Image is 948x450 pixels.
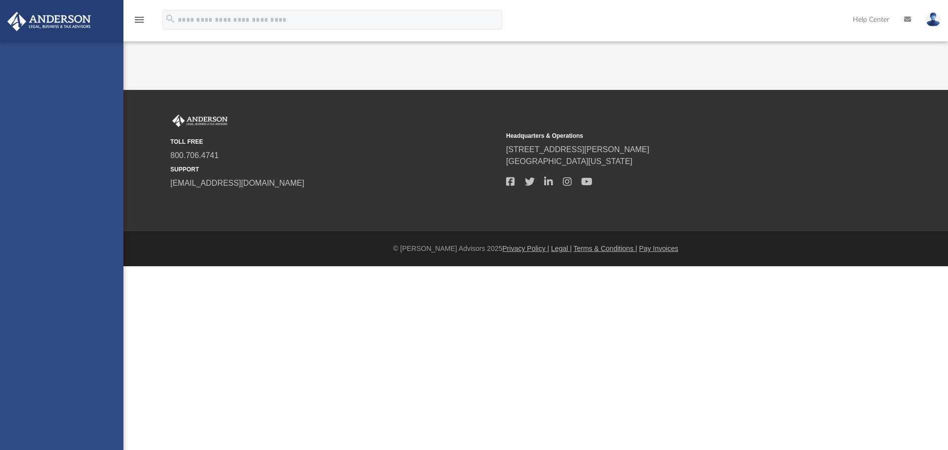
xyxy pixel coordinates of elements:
img: User Pic [926,12,941,27]
img: Anderson Advisors Platinum Portal [170,115,230,127]
a: [EMAIL_ADDRESS][DOMAIN_NAME] [170,179,304,187]
i: search [165,13,176,24]
a: [STREET_ADDRESS][PERSON_NAME] [506,145,649,154]
a: Terms & Conditions | [574,245,637,252]
a: Pay Invoices [639,245,678,252]
a: [GEOGRAPHIC_DATA][US_STATE] [506,157,632,165]
small: SUPPORT [170,165,499,174]
img: Anderson Advisors Platinum Portal [4,12,94,31]
small: Headquarters & Operations [506,131,835,140]
div: © [PERSON_NAME] Advisors 2025 [123,244,948,254]
a: Privacy Policy | [503,245,550,252]
a: menu [133,19,145,26]
a: 800.706.4741 [170,151,219,160]
a: Legal | [551,245,572,252]
i: menu [133,14,145,26]
small: TOLL FREE [170,137,499,146]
